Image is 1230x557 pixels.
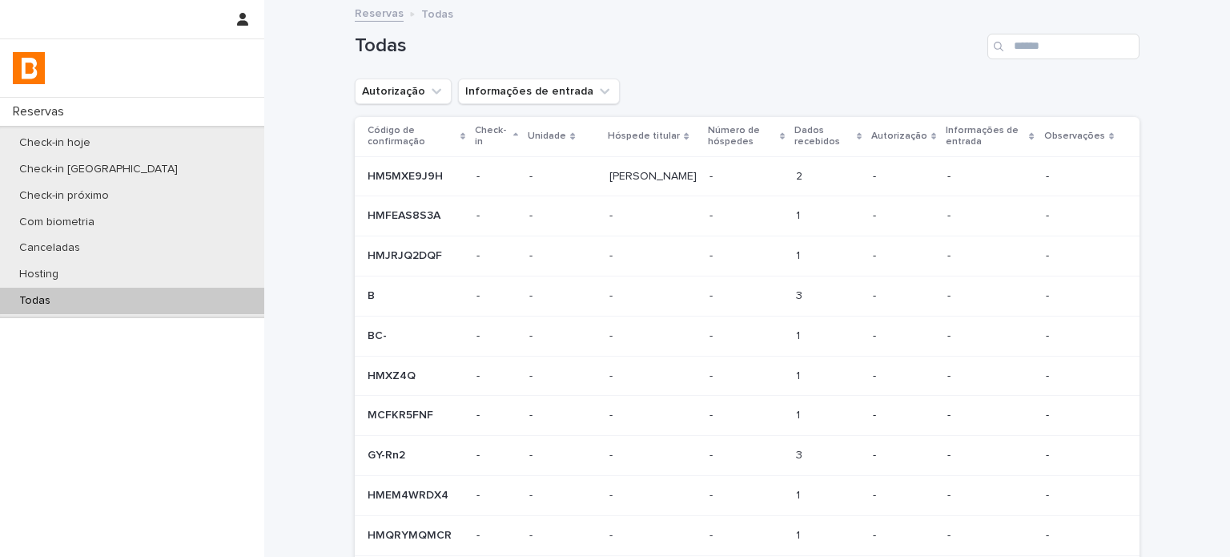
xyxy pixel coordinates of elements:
[6,216,107,229] p: Com biometria
[873,489,935,503] p: -
[355,475,1140,515] tr: HMEM4WRDX4HMEM4WRDX4 --- -- -- 11 ---
[475,122,509,151] p: Check-in
[476,369,517,383] p: -
[609,286,616,303] p: -
[947,369,1033,383] p: -
[355,156,1140,196] tr: HM5MXE9J9HHM5MXE9J9H --- [PERSON_NAME][PERSON_NAME] -- 22 ---
[458,79,620,104] button: Informações de entrada
[987,34,1140,59] input: Search
[794,122,853,151] p: Dados recebidos
[873,369,935,383] p: -
[873,449,935,462] p: -
[368,326,390,343] p: BC-
[873,209,935,223] p: -
[708,122,775,151] p: Número de hóspedes
[529,167,536,184] p: -
[476,209,517,223] p: -
[529,326,536,343] p: -
[608,127,680,145] p: Hóspede titular
[1044,127,1105,145] p: Observações
[421,4,453,22] p: Todas
[609,206,616,223] p: -
[355,236,1140,276] tr: HMJRJQ2DQFHMJRJQ2DQF --- -- -- 11 ---
[609,486,616,503] p: -
[6,136,103,150] p: Check-in hoje
[796,167,806,184] p: 2
[368,167,446,184] p: HM5MXE9J9H
[529,286,536,303] p: -
[709,246,716,263] p: -
[368,206,444,223] p: HMFEAS8S3A
[355,3,404,22] a: Reservas
[6,268,71,281] p: Hosting
[1046,529,1114,543] p: -
[947,489,1033,503] p: -
[709,286,716,303] p: -
[1046,329,1114,343] p: -
[873,289,935,303] p: -
[609,366,616,383] p: -
[529,366,536,383] p: -
[947,449,1033,462] p: -
[796,366,803,383] p: 1
[368,446,408,462] p: GY-Rn2
[796,486,803,503] p: 1
[368,486,452,503] p: HMEM4WRDX4
[873,529,935,543] p: -
[1046,369,1114,383] p: -
[709,526,716,543] p: -
[947,170,1033,184] p: -
[355,34,981,58] h1: Todas
[476,289,517,303] p: -
[529,486,536,503] p: -
[796,246,803,263] p: 1
[368,406,436,422] p: MCFKR5FNF
[1046,209,1114,223] p: -
[609,526,616,543] p: -
[368,122,456,151] p: Código de confirmação
[873,329,935,343] p: -
[368,286,378,303] p: B
[873,249,935,263] p: -
[476,329,517,343] p: -
[709,366,716,383] p: -
[355,196,1140,236] tr: HMFEAS8S3AHMFEAS8S3A --- -- -- 11 ---
[368,526,455,543] p: HMQRYMQMCR
[355,356,1140,396] tr: HMXZ4QHMXZ4Q --- -- -- 11 ---
[709,326,716,343] p: -
[6,163,191,176] p: Check-in [GEOGRAPHIC_DATA]
[476,249,517,263] p: -
[1046,249,1114,263] p: -
[528,127,566,145] p: Unidade
[476,449,517,462] p: -
[796,326,803,343] p: 1
[609,326,616,343] p: -
[529,246,536,263] p: -
[609,167,700,184] p: Felipe Ferreira Pereira
[709,446,716,462] p: -
[355,316,1140,356] tr: BC-BC- --- -- -- 11 ---
[6,189,122,203] p: Check-in próximo
[13,52,45,84] img: zVaNuJHRTjyIjT5M9Xd5
[609,446,616,462] p: -
[946,122,1025,151] p: Informações de entrada
[1046,289,1114,303] p: -
[355,515,1140,555] tr: HMQRYMQMCRHMQRYMQMCR --- -- -- 11 ---
[529,206,536,223] p: -
[476,529,517,543] p: -
[529,526,536,543] p: -
[476,489,517,503] p: -
[368,366,419,383] p: HMXZ4Q
[1046,449,1114,462] p: -
[947,209,1033,223] p: -
[873,170,935,184] p: -
[6,104,77,119] p: Reservas
[355,396,1140,436] tr: MCFKR5FNFMCFKR5FNF --- -- -- 11 ---
[6,241,93,255] p: Canceladas
[796,526,803,543] p: 1
[1046,409,1114,422] p: -
[355,276,1140,316] tr: BB --- -- -- 33 ---
[709,206,716,223] p: -
[609,406,616,422] p: -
